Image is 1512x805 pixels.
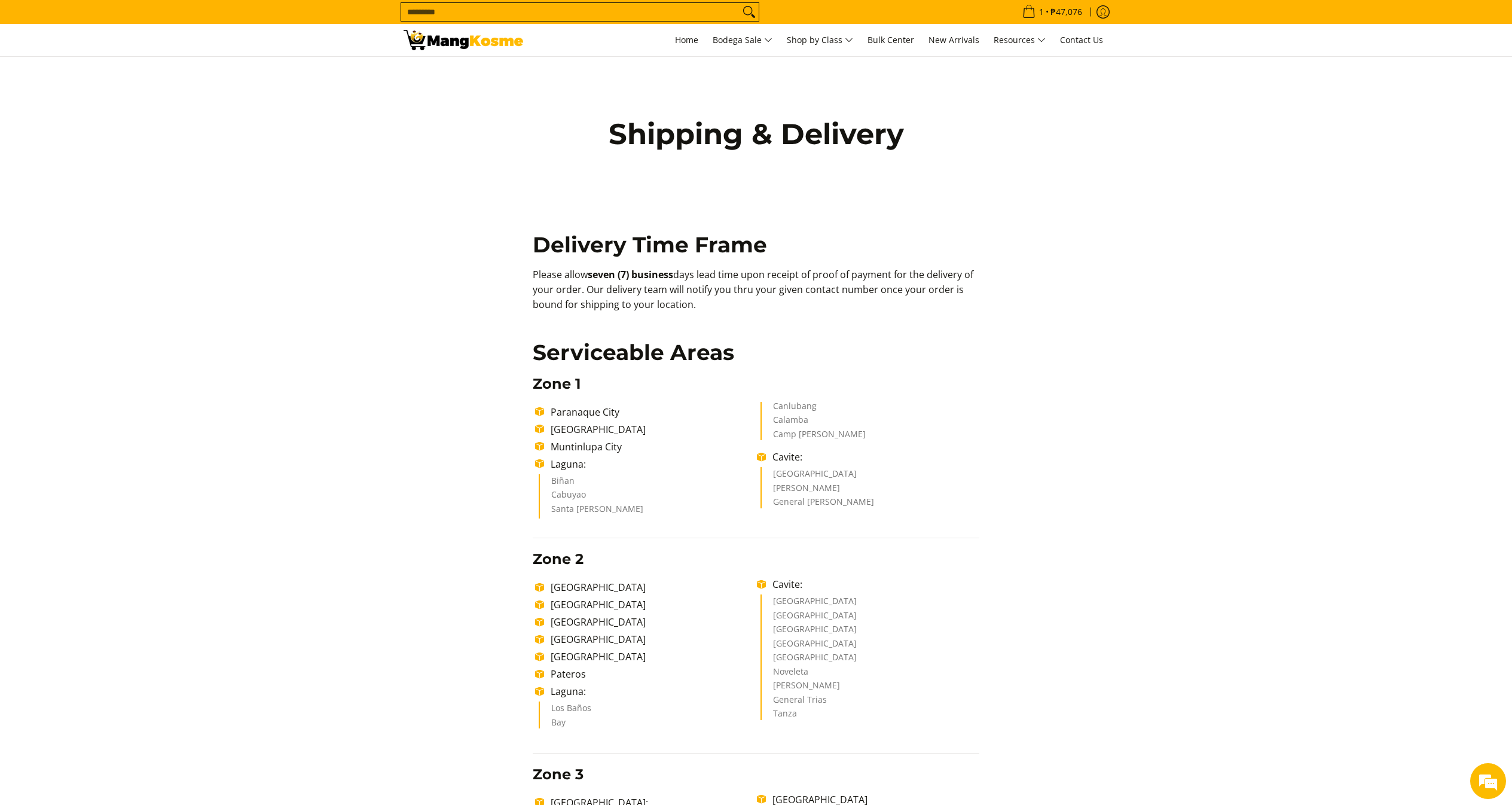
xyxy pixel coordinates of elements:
[766,577,979,591] li: Cavite:
[535,24,1109,56] nav: Main Menu
[773,681,967,696] li: [PERSON_NAME]
[1037,8,1046,16] span: 1
[533,375,979,393] h3: Zone 1
[545,422,757,437] li: [GEOGRAPHIC_DATA]
[551,405,619,419] span: Paranaque City
[740,3,759,21] button: Search
[773,597,967,611] li: [GEOGRAPHIC_DATA]
[773,639,967,654] li: [GEOGRAPHIC_DATA]
[533,339,979,366] h2: Serviceable Areas
[773,611,967,626] li: [GEOGRAPHIC_DATA]
[928,34,979,45] span: New Arrivals
[1054,24,1109,56] a: Contact Us
[773,667,967,682] li: Noveleta
[773,484,967,498] li: [PERSON_NAME]
[862,24,920,56] a: Bulk Center
[533,231,979,258] h2: Delivery Time Frame
[707,24,778,56] a: Bodega Sale
[1019,5,1086,19] span: •
[1060,34,1103,45] span: Contact Us
[545,667,757,681] li: Pateros
[1049,8,1084,16] span: ₱47,076
[923,24,985,56] a: New Arrivals
[583,116,930,152] h1: Shipping & Delivery
[533,766,979,783] h3: Zone 3
[545,615,757,629] li: [GEOGRAPHIC_DATA]
[533,267,979,324] p: Please allow days lead time upon receipt of proof of payment for the delivery of your order. Our ...
[994,33,1046,48] span: Resources
[545,684,757,699] li: Laguna:
[773,696,967,710] li: General Trias
[545,632,757,647] li: [GEOGRAPHIC_DATA]
[773,416,967,430] li: Calamba
[773,709,967,720] li: Tanza
[713,33,772,48] span: Bodega Sale
[773,430,967,441] li: Camp [PERSON_NAME]
[533,550,979,568] h3: Zone 2
[551,704,746,718] li: Los Baños
[773,469,967,484] li: [GEOGRAPHIC_DATA]
[545,597,757,612] li: [GEOGRAPHIC_DATA]
[551,505,746,519] li: Santa [PERSON_NAME]
[545,457,757,471] li: Laguna:
[588,268,673,281] b: seven (7) business
[675,34,698,45] span: Home
[545,580,757,594] li: [GEOGRAPHIC_DATA]
[551,718,746,729] li: Bay
[545,440,757,454] li: Muntinlupa City
[781,24,859,56] a: Shop by Class
[551,490,746,505] li: Cabuyao
[766,450,979,464] li: Cavite:
[868,34,914,45] span: Bulk Center
[787,33,853,48] span: Shop by Class
[669,24,704,56] a: Home
[773,498,967,508] li: General [PERSON_NAME]
[988,24,1052,56] a: Resources
[404,30,523,50] img: Shipping &amp; Delivery Page l Mang Kosme: Home Appliances Warehouse Sale!
[545,650,757,664] li: [GEOGRAPHIC_DATA]
[551,477,746,491] li: Biñan
[773,625,967,639] li: [GEOGRAPHIC_DATA]
[773,402,967,416] li: Canlubang
[773,653,967,667] li: [GEOGRAPHIC_DATA]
